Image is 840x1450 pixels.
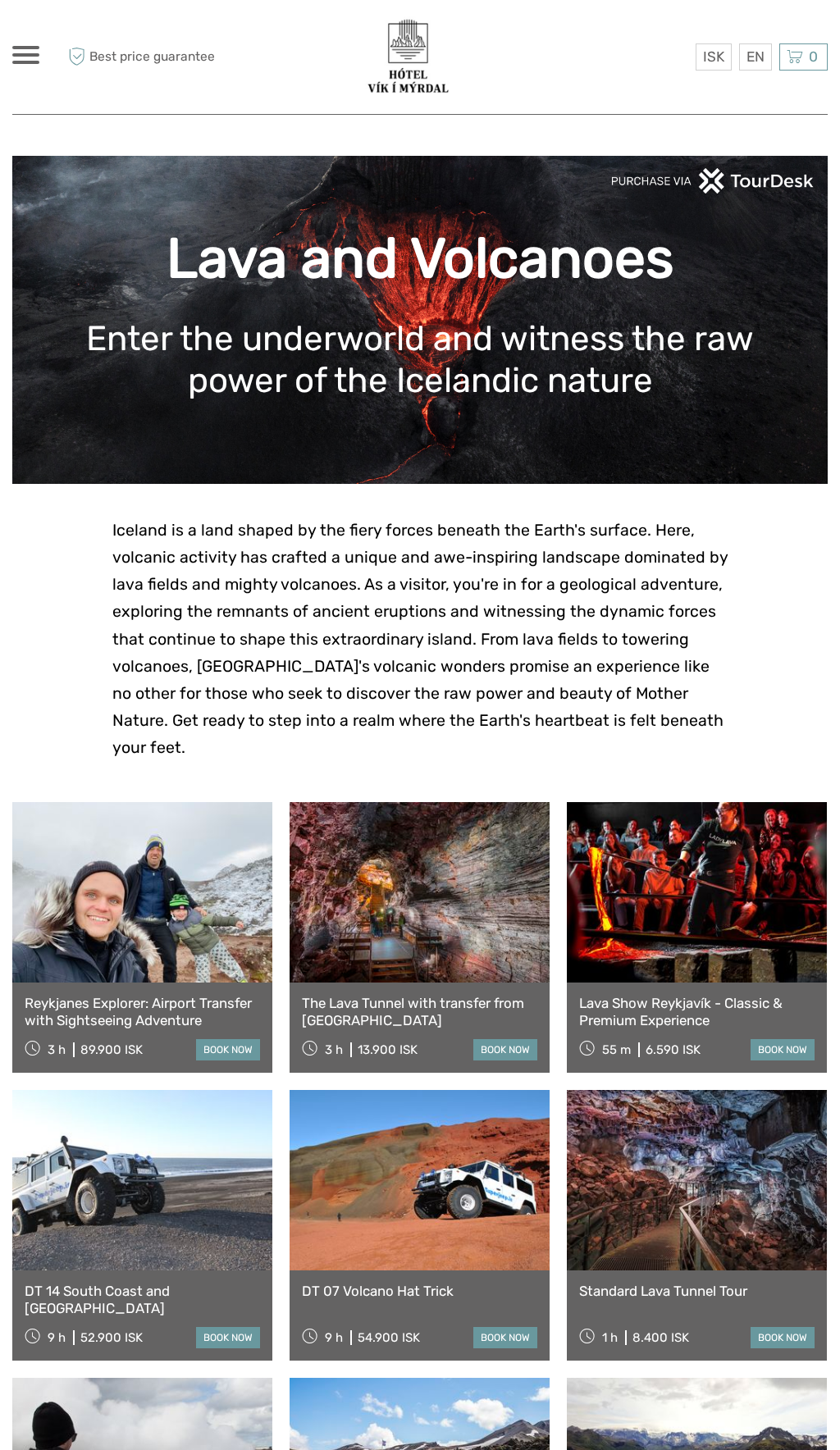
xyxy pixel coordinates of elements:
div: 54.900 ISK [358,1330,420,1345]
h1: Enter the underworld and witness the raw power of the Icelandic nature [37,318,803,401]
a: Standard Lava Tunnel Tour [579,1283,815,1299]
a: book now [196,1039,260,1060]
span: 3 h [325,1042,343,1057]
div: 6.590 ISK [646,1042,701,1057]
a: book now [196,1327,260,1348]
h1: Lava and Volcanoes [37,226,803,292]
span: 0 [806,48,820,65]
a: book now [473,1327,537,1348]
div: 89.900 ISK [80,1042,143,1057]
img: PurchaseViaTourDeskwhite.png [610,168,815,194]
a: book now [751,1039,815,1060]
img: 3623-377c0aa7-b839-403d-a762-68de84ed66d4_logo_big.png [362,16,454,98]
span: 9 h [325,1330,343,1345]
span: Best price guarantee [64,43,217,71]
span: 3 h [48,1042,66,1057]
a: Reykjanes Explorer: Airport Transfer with Sightseeing Adventure [25,995,260,1028]
span: ISK [703,48,724,65]
span: 1 h [602,1330,618,1345]
div: 13.900 ISK [358,1042,418,1057]
span: 9 h [48,1330,66,1345]
a: DT 07 Volcano Hat Trick [302,1283,537,1299]
span: Iceland is a land shaped by the fiery forces beneath the Earth's surface. Here, volcanic activity... [112,521,728,757]
div: EN [739,43,772,71]
span: 55 m [602,1042,631,1057]
a: Lava Show Reykjavík - Classic & Premium Experience [579,995,815,1028]
div: 8.400 ISK [632,1330,689,1345]
div: 52.900 ISK [80,1330,143,1345]
a: The Lava Tunnel with transfer from [GEOGRAPHIC_DATA] [302,995,537,1028]
a: book now [751,1327,815,1348]
a: DT 14 South Coast and [GEOGRAPHIC_DATA] [25,1283,260,1316]
a: book now [473,1039,537,1060]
